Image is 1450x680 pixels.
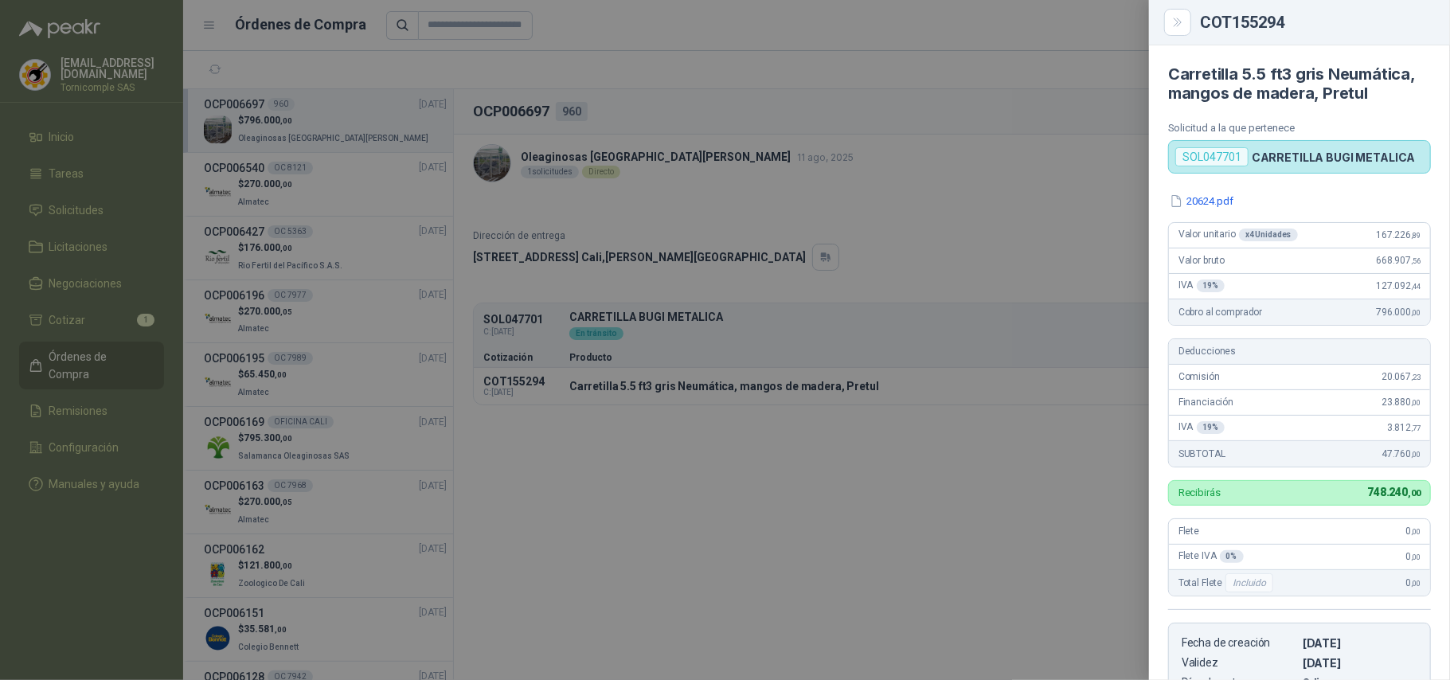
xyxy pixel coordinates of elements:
[1239,229,1298,241] div: x 4 Unidades
[1168,122,1431,134] p: Solicitud a la que pertenece
[1168,193,1235,209] button: 20624.pdf
[1197,421,1225,434] div: 19 %
[1382,371,1421,382] span: 20.067
[1376,280,1421,291] span: 127.092
[1178,279,1225,292] span: IVA
[1178,526,1199,537] span: Flete
[1220,550,1244,563] div: 0 %
[1182,656,1296,670] p: Validez
[1168,64,1431,103] h4: Carretilla 5.5 ft3 gris Neumática, mangos de madera, Pretul
[1178,307,1262,318] span: Cobro al comprador
[1376,229,1421,240] span: 167.226
[1406,526,1421,537] span: 0
[1182,636,1296,650] p: Fecha de creación
[1408,488,1421,498] span: ,00
[1387,422,1421,433] span: 3.812
[1178,487,1221,498] p: Recibirás
[1252,150,1416,164] p: CARRETILLA BUGI METALICA
[1178,573,1276,592] span: Total Flete
[1303,656,1417,670] p: [DATE]
[1367,486,1421,498] span: 748.240
[1197,279,1225,292] div: 19 %
[1303,636,1417,650] p: [DATE]
[1178,421,1225,434] span: IVA
[1376,255,1421,266] span: 668.907
[1168,13,1187,32] button: Close
[1411,373,1421,381] span: ,23
[1411,398,1421,407] span: ,00
[1382,448,1421,459] span: 47.760
[1411,579,1421,588] span: ,00
[1406,551,1421,562] span: 0
[1411,553,1421,561] span: ,00
[1178,371,1220,382] span: Comisión
[1200,14,1431,30] div: COT155294
[1225,573,1273,592] div: Incluido
[1411,527,1421,536] span: ,00
[1178,550,1244,563] span: Flete IVA
[1411,308,1421,317] span: ,00
[1178,448,1225,459] span: SUBTOTAL
[1411,231,1421,240] span: ,89
[1406,577,1421,588] span: 0
[1411,424,1421,432] span: ,77
[1178,397,1233,408] span: Financiación
[1376,307,1421,318] span: 796.000
[1411,450,1421,459] span: ,00
[1382,397,1421,408] span: 23.880
[1411,282,1421,291] span: ,44
[1175,147,1249,166] div: SOL047701
[1178,346,1236,357] span: Deducciones
[1178,255,1225,266] span: Valor bruto
[1411,256,1421,265] span: ,56
[1178,229,1298,241] span: Valor unitario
